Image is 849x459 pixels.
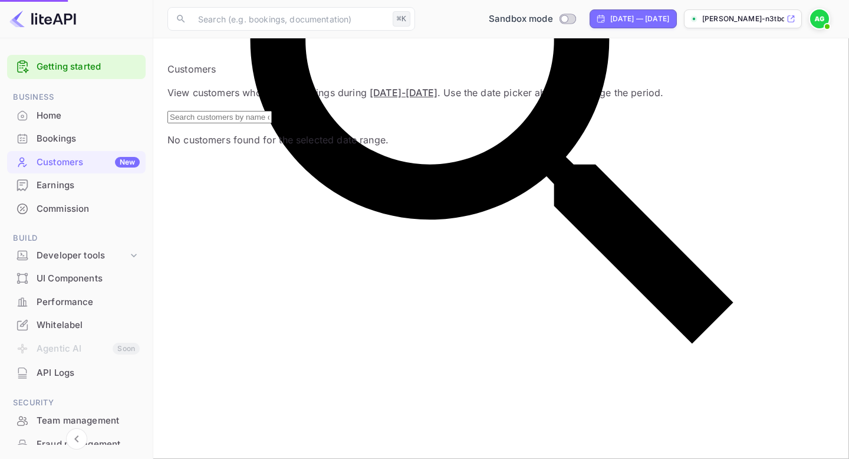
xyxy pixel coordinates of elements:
[484,12,580,26] div: Switch to Production mode
[37,156,140,169] div: Customers
[7,314,146,337] div: Whitelabel
[7,91,146,104] span: Business
[610,14,669,24] div: [DATE] — [DATE]
[810,9,829,28] img: Ahmed Galal
[37,272,140,286] div: UI Components
[37,366,140,380] div: API Logs
[167,133,835,147] p: No customers found for the selected date range.
[37,179,140,192] div: Earnings
[7,267,146,290] div: UI Components
[7,232,146,245] span: Build
[115,157,140,168] div: New
[7,409,146,431] a: Team management
[7,104,146,126] a: Home
[37,109,140,123] div: Home
[9,9,76,28] img: LiteAPI logo
[7,291,146,314] div: Performance
[7,198,146,221] div: Commission
[7,174,146,196] a: Earnings
[37,438,140,451] div: Fraud management
[7,362,146,383] a: API Logs
[37,414,140,428] div: Team management
[37,60,140,74] a: Getting started
[7,151,146,174] div: CustomersNew
[7,104,146,127] div: Home
[590,9,677,28] div: Click to change the date range period
[7,151,146,173] a: CustomersNew
[37,249,128,263] div: Developer tools
[37,319,140,332] div: Whitelabel
[7,245,146,266] div: Developer tools
[7,314,146,336] a: Whitelabel
[167,111,272,123] input: Search customers by name or email...
[7,396,146,409] span: Security
[7,55,146,79] div: Getting started
[7,267,146,289] a: UI Components
[7,127,146,150] div: Bookings
[7,291,146,313] a: Performance
[37,296,140,309] div: Performance
[37,202,140,216] div: Commission
[7,433,146,455] a: Fraud management
[66,428,87,450] button: Collapse navigation
[489,12,553,26] span: Sandbox mode
[7,362,146,385] div: API Logs
[7,433,146,456] div: Fraud management
[393,11,410,27] div: ⌘K
[7,174,146,197] div: Earnings
[37,132,140,146] div: Bookings
[7,198,146,219] a: Commission
[702,14,784,24] p: [PERSON_NAME]-n3tbd.nuit...
[7,127,146,149] a: Bookings
[191,7,388,31] input: Search (e.g. bookings, documentation)
[7,409,146,432] div: Team management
